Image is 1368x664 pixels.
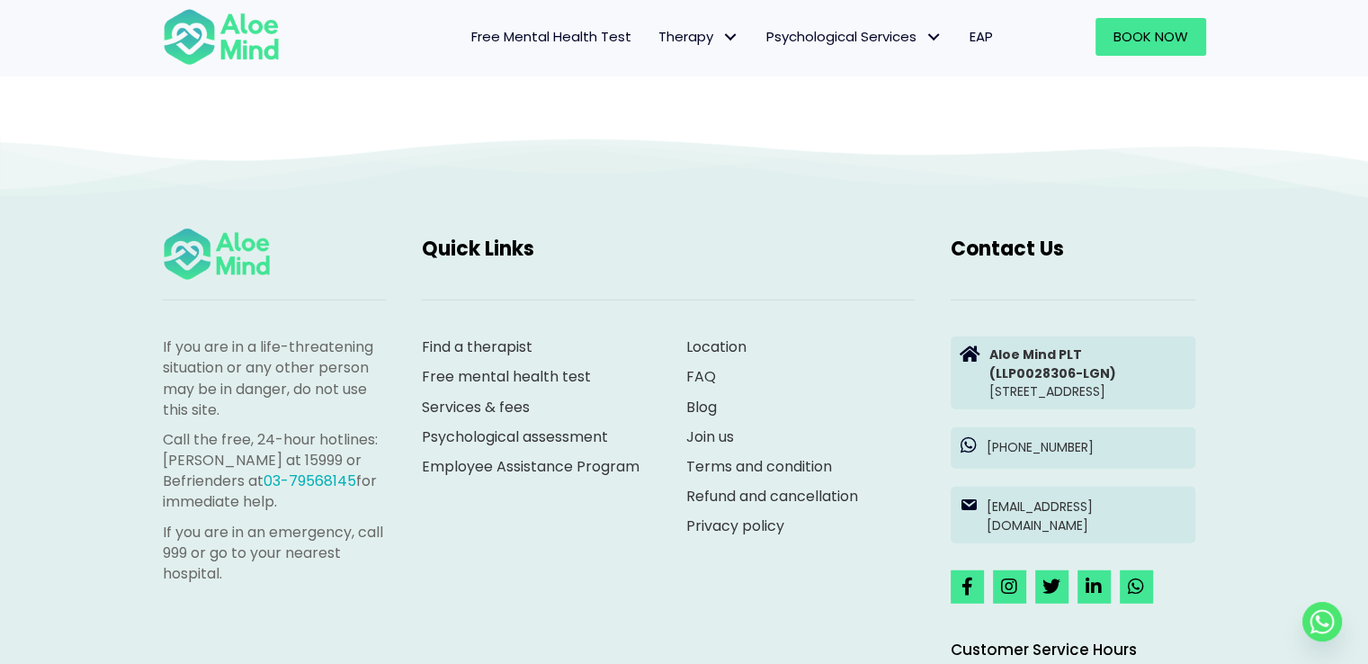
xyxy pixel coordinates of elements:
[686,486,858,507] a: Refund and cancellation
[718,24,744,50] span: Therapy: submenu
[989,345,1186,400] p: [STREET_ADDRESS]
[422,456,639,477] a: Employee Assistance Program
[1302,602,1342,642] a: Whatsapp
[264,471,356,491] a: 03-79568145
[163,7,280,67] img: Aloe mind Logo
[921,24,947,50] span: Psychological Services: submenu
[987,498,1186,534] p: [EMAIL_ADDRESS][DOMAIN_NAME]
[422,366,591,387] a: Free mental health test
[422,426,608,447] a: Psychological assessment
[458,18,645,56] a: Free Mental Health Test
[645,18,753,56] a: TherapyTherapy: submenu
[1113,27,1188,46] span: Book Now
[989,345,1082,363] strong: Aloe Mind PLT
[686,516,784,536] a: Privacy policy
[686,426,734,447] a: Join us
[163,429,386,513] p: Call the free, 24-hour hotlines: [PERSON_NAME] at 15999 or Befrienders at for immediate help.
[422,336,532,357] a: Find a therapist
[951,235,1064,263] span: Contact Us
[766,27,943,46] span: Psychological Services
[163,522,386,585] p: If you are in an emergency, call 999 or go to your nearest hospital.
[163,227,271,282] img: Aloe mind Logo
[951,639,1137,660] span: Customer Service Hours
[658,27,739,46] span: Therapy
[989,364,1116,382] strong: (LLP0028306-LGN)
[686,456,832,477] a: Terms and condition
[686,397,717,417] a: Blog
[163,336,386,420] p: If you are in a life-threatening situation or any other person may be in danger, do not use this ...
[753,18,956,56] a: Psychological ServicesPsychological Services: submenu
[686,366,716,387] a: FAQ
[951,427,1195,469] a: [PHONE_NUMBER]
[970,27,993,46] span: EAP
[686,336,747,357] a: Location
[951,336,1195,409] a: Aloe Mind PLT(LLP0028306-LGN)[STREET_ADDRESS]
[951,487,1195,543] a: [EMAIL_ADDRESS][DOMAIN_NAME]
[1095,18,1206,56] a: Book Now
[422,235,534,263] span: Quick Links
[987,438,1186,456] p: [PHONE_NUMBER]
[956,18,1006,56] a: EAP
[471,27,631,46] span: Free Mental Health Test
[303,18,1006,56] nav: Menu
[422,397,530,417] a: Services & fees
